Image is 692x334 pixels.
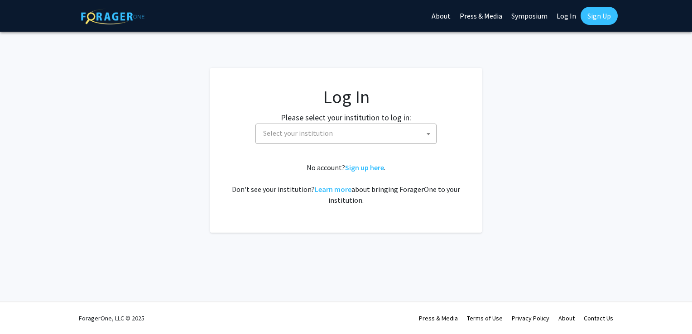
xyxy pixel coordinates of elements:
a: Learn more about bringing ForagerOne to your institution [315,185,351,194]
span: Select your institution [255,124,437,144]
div: No account? . Don't see your institution? about bringing ForagerOne to your institution. [228,162,464,205]
a: Press & Media [419,314,458,322]
label: Please select your institution to log in: [281,111,411,124]
a: Contact Us [584,314,613,322]
img: ForagerOne Logo [81,9,144,24]
a: About [558,314,575,322]
a: Terms of Use [467,314,503,322]
span: Select your institution [263,129,333,138]
h1: Log In [228,86,464,108]
a: Privacy Policy [512,314,549,322]
a: Sign up here [345,163,384,172]
div: ForagerOne, LLC © 2025 [79,302,144,334]
a: Sign Up [581,7,618,25]
span: Select your institution [259,124,436,143]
